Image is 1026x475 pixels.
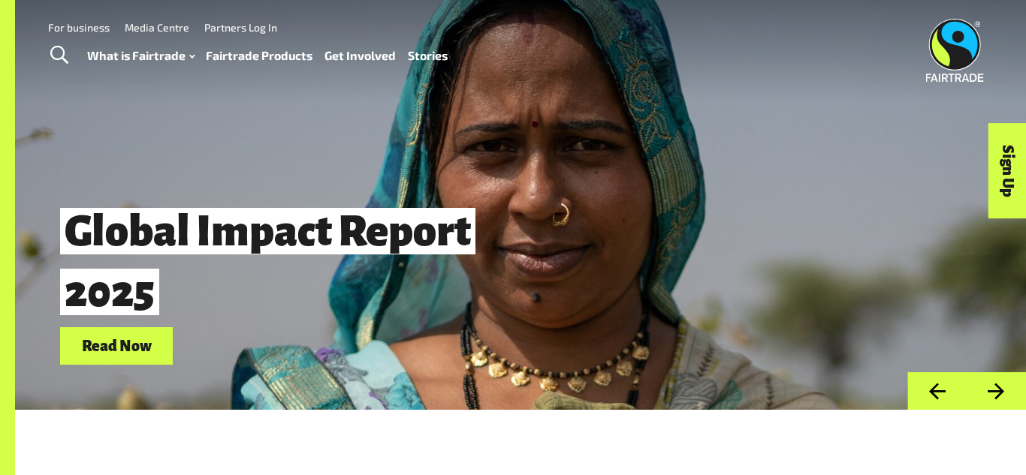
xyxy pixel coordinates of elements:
[324,45,396,67] a: Get Involved
[204,21,277,34] a: Partners Log In
[967,372,1026,410] button: Next
[926,19,984,82] img: Fairtrade Australia New Zealand logo
[206,45,312,67] a: Fairtrade Products
[41,37,77,74] a: Toggle Search
[60,208,475,315] span: Global Impact Report 2025
[408,45,448,67] a: Stories
[48,21,110,34] a: For business
[87,45,195,67] a: What is Fairtrade
[60,327,173,365] a: Read Now
[907,372,967,410] button: Previous
[125,21,189,34] a: Media Centre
